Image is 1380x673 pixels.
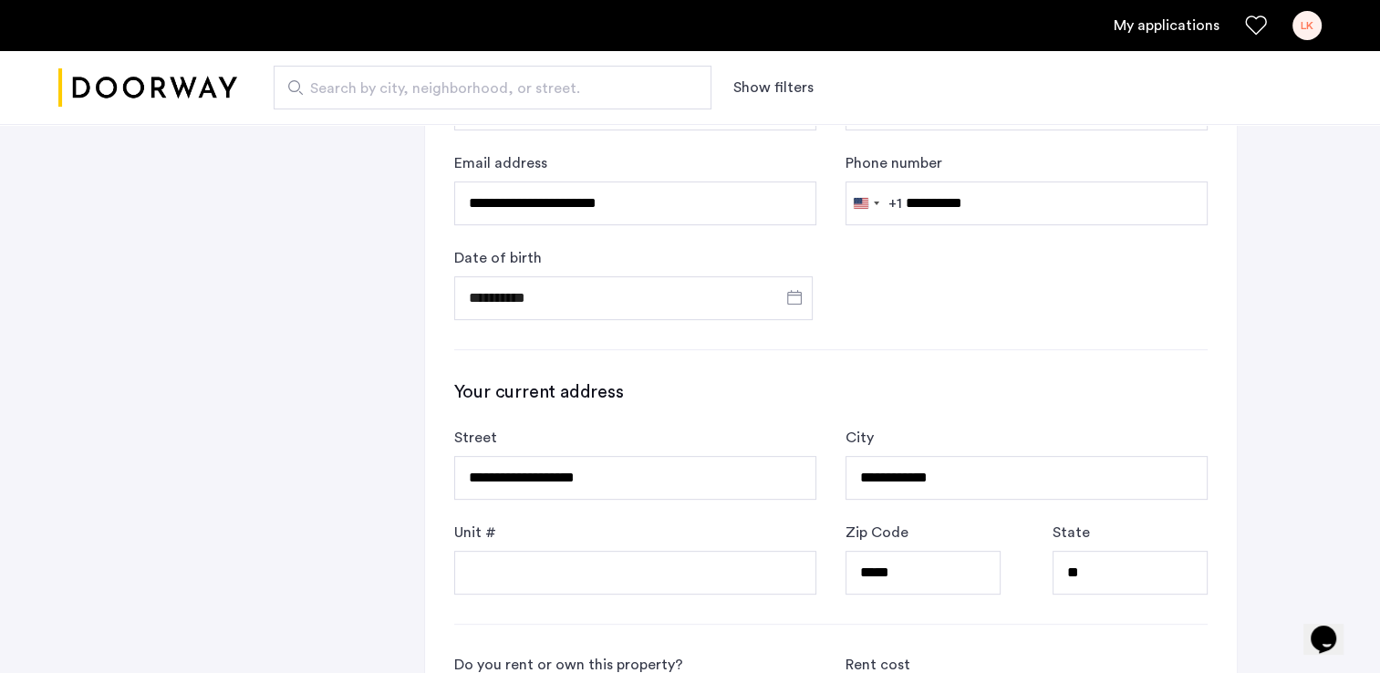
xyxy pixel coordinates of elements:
[846,182,902,224] button: Selected country
[846,522,908,544] label: Zip Code
[783,286,805,308] button: Open calendar
[58,54,237,122] a: Cazamio logo
[454,247,542,269] label: Date of birth
[846,152,942,174] label: Phone number
[454,379,1208,405] h3: Your current address
[733,77,814,98] button: Show or hide filters
[454,522,496,544] label: Unit #
[1245,15,1267,36] a: Favorites
[1053,522,1090,544] label: State
[454,152,547,174] label: Email address
[58,54,237,122] img: logo
[1114,15,1219,36] a: My application
[888,192,902,214] div: +1
[274,66,711,109] input: Apartment Search
[1303,600,1362,655] iframe: chat widget
[454,427,497,449] label: Street
[846,427,874,449] label: City
[310,78,660,99] span: Search by city, neighborhood, or street.
[1292,11,1322,40] div: LK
